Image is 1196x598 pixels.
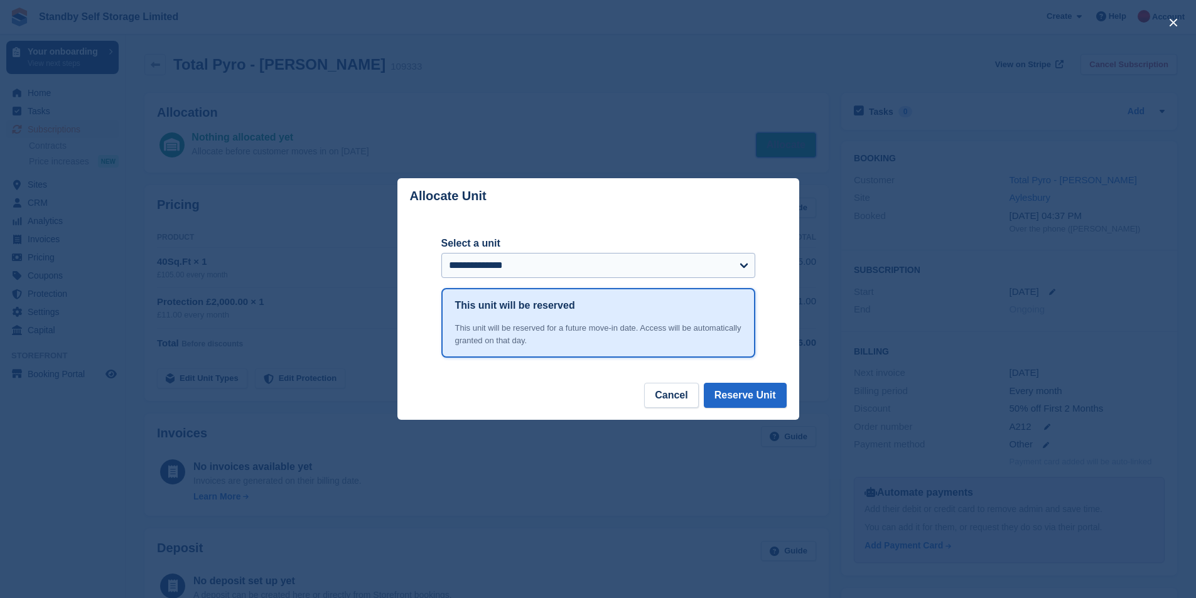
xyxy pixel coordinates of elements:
div: This unit will be reserved for a future move-in date. Access will be automatically granted on tha... [455,322,741,346]
p: Allocate Unit [410,189,487,203]
label: Select a unit [441,236,755,251]
h1: This unit will be reserved [455,298,575,313]
button: Cancel [644,383,698,408]
button: Reserve Unit [704,383,787,408]
button: close [1163,13,1183,33]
